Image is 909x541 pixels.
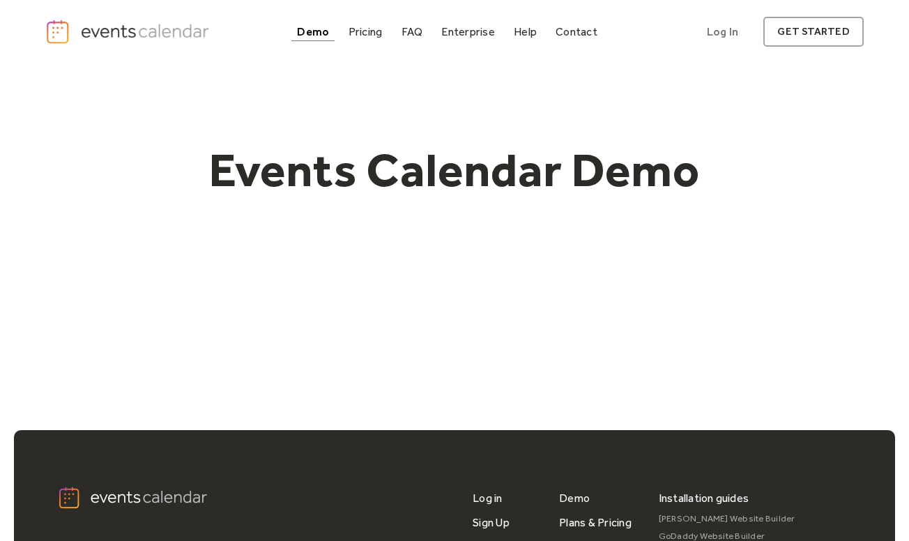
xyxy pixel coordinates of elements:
[45,19,213,45] a: home
[343,22,388,41] a: Pricing
[693,17,752,47] a: Log In
[473,510,510,535] a: Sign Up
[396,22,429,41] a: FAQ
[297,28,329,36] div: Demo
[556,28,597,36] div: Contact
[559,486,590,510] a: Demo
[187,142,722,199] h1: Events Calendar Demo
[508,22,542,41] a: Help
[659,510,795,528] a: [PERSON_NAME] Website Builder
[349,28,383,36] div: Pricing
[659,486,749,510] div: Installation guides
[402,28,423,36] div: FAQ
[559,510,632,535] a: Plans & Pricing
[436,22,500,41] a: Enterprise
[550,22,603,41] a: Contact
[291,22,335,41] a: Demo
[763,17,863,47] a: get started
[441,28,494,36] div: Enterprise
[514,28,537,36] div: Help
[473,486,502,510] a: Log in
